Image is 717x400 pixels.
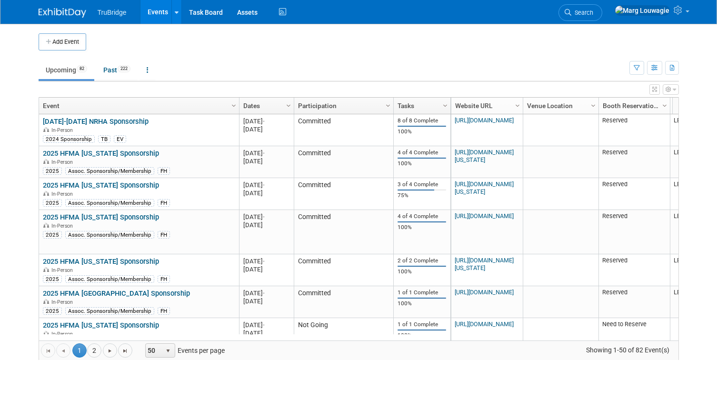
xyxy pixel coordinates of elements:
[455,289,514,296] a: [URL][DOMAIN_NAME]
[294,146,393,178] td: Committed
[146,344,162,357] span: 50
[43,257,159,266] a: 2025 HFMA [US_STATE] Sponsorship
[43,199,62,207] div: 2025
[298,98,387,114] a: Participation
[77,65,87,72] span: 82
[294,114,393,146] td: Committed
[43,299,49,304] img: In-Person Event
[72,343,87,358] span: 1
[51,299,76,305] span: In-Person
[263,118,265,125] span: -
[598,254,670,286] td: Reserved
[43,289,190,298] a: 2025 HFMA [GEOGRAPHIC_DATA] Sponsorship
[398,160,446,167] div: 100%
[158,307,170,315] div: FH
[96,61,138,79] a: Past222
[133,343,234,358] span: Events per page
[65,199,154,207] div: Assoc. Sponsorship/Membership
[455,180,514,195] a: [URL][DOMAIN_NAME][US_STATE]
[243,297,289,305] div: [DATE]
[571,9,593,16] span: Search
[455,117,514,124] a: [URL][DOMAIN_NAME]
[398,300,446,307] div: 100%
[121,347,129,355] span: Go to the last page
[51,223,76,229] span: In-Person
[103,343,117,358] a: Go to the next page
[243,321,289,329] div: [DATE]
[598,286,670,318] td: Reserved
[118,65,130,72] span: 222
[39,61,94,79] a: Upcoming82
[243,98,288,114] a: Dates
[51,159,76,165] span: In-Person
[598,210,670,254] td: Reserved
[43,135,95,143] div: 2024 Sponsorship
[455,149,514,163] a: [URL][DOMAIN_NAME][US_STATE]
[455,257,514,271] a: [URL][DOMAIN_NAME][US_STATE]
[164,347,172,355] span: select
[588,98,598,112] a: Column Settings
[263,213,265,220] span: -
[65,231,154,239] div: Assoc. Sponsorship/Membership
[229,98,239,112] a: Column Settings
[98,135,110,143] div: TB
[661,102,668,110] span: Column Settings
[384,102,392,110] span: Column Settings
[398,289,446,296] div: 1 of 1 Complete
[398,332,446,339] div: 100%
[589,102,597,110] span: Column Settings
[285,102,292,110] span: Column Settings
[43,117,149,126] a: [DATE]-[DATE] NRHA Sponsorship
[43,307,62,315] div: 2025
[114,135,126,143] div: EV
[263,150,265,157] span: -
[158,199,170,207] div: FH
[527,98,592,114] a: Venue Location
[603,98,664,114] a: Booth Reservation Status
[455,320,514,328] a: [URL][DOMAIN_NAME]
[243,257,289,265] div: [DATE]
[51,191,76,197] span: In-Person
[43,331,49,336] img: In-Person Event
[294,210,393,254] td: Committed
[283,98,294,112] a: Column Settings
[39,33,86,50] button: Add Event
[43,213,159,221] a: 2025 HFMA [US_STATE] Sponsorship
[659,98,670,112] a: Column Settings
[398,128,446,135] div: 100%
[398,257,446,264] div: 2 of 2 Complete
[598,318,670,350] td: Need to Reserve
[398,98,444,114] a: Tasks
[51,267,76,273] span: In-Person
[398,268,446,275] div: 100%
[243,181,289,189] div: [DATE]
[230,102,238,110] span: Column Settings
[398,224,446,231] div: 100%
[43,231,62,239] div: 2025
[598,178,670,210] td: Reserved
[398,149,446,156] div: 4 of 4 Complete
[243,221,289,229] div: [DATE]
[43,191,49,196] img: In-Person Event
[398,321,446,328] div: 1 of 1 Complete
[158,275,170,283] div: FH
[51,331,76,337] span: In-Person
[243,117,289,125] div: [DATE]
[294,178,393,210] td: Committed
[243,125,289,133] div: [DATE]
[106,347,114,355] span: Go to the next page
[263,321,265,329] span: -
[398,213,446,220] div: 4 of 4 Complete
[398,181,446,188] div: 3 of 4 Complete
[65,307,154,315] div: Assoc. Sponsorship/Membership
[398,192,446,199] div: 75%
[60,347,67,355] span: Go to the previous page
[455,98,517,114] a: Website URL
[615,5,670,16] img: Marg Louwagie
[294,286,393,318] td: Committed
[51,127,76,133] span: In-Person
[118,343,132,358] a: Go to the last page
[43,267,49,272] img: In-Person Event
[43,181,159,190] a: 2025 HFMA [US_STATE] Sponsorship
[243,213,289,221] div: [DATE]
